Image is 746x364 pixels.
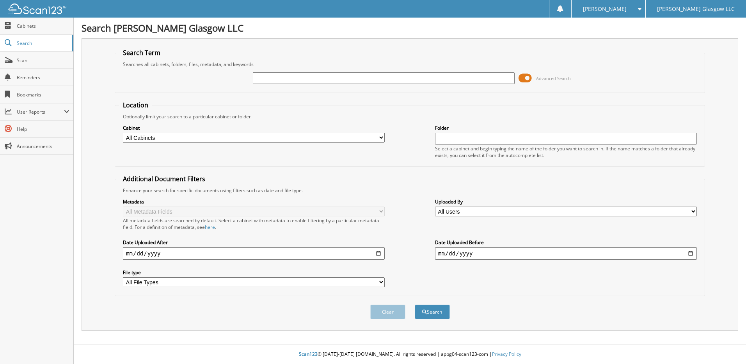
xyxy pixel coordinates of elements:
[17,91,69,98] span: Bookmarks
[123,217,385,230] div: All metadata fields are searched by default. Select a cabinet with metadata to enable filtering b...
[435,198,697,205] label: Uploaded By
[119,113,701,120] div: Optionally limit your search to a particular cabinet or folder
[123,125,385,131] label: Cabinet
[82,21,738,34] h1: Search [PERSON_NAME] Glasgow LLC
[17,143,69,150] span: Announcements
[17,57,69,64] span: Scan
[123,239,385,246] label: Date Uploaded After
[435,125,697,131] label: Folder
[119,48,164,57] legend: Search Term
[435,239,697,246] label: Date Uploaded Before
[492,351,521,357] a: Privacy Policy
[435,145,697,159] div: Select a cabinet and begin typing the name of the folder you want to search in. If the name match...
[415,305,450,319] button: Search
[536,75,571,81] span: Advanced Search
[17,126,69,132] span: Help
[299,351,318,357] span: Scan123
[8,4,66,14] img: scan123-logo-white.svg
[119,101,152,109] legend: Location
[17,109,64,115] span: User Reports
[119,175,209,183] legend: Additional Document Filters
[123,198,385,205] label: Metadata
[119,61,701,68] div: Searches all cabinets, folders, files, metadata, and keywords
[119,187,701,194] div: Enhance your search for specific documents using filters such as date and file type.
[17,40,68,46] span: Search
[205,224,215,230] a: here
[123,247,385,260] input: start
[657,7,735,11] span: [PERSON_NAME] Glasgow LLC
[435,247,697,260] input: end
[370,305,405,319] button: Clear
[17,23,69,29] span: Cabinets
[17,74,69,81] span: Reminders
[707,327,746,364] iframe: Chat Widget
[583,7,627,11] span: [PERSON_NAME]
[123,269,385,276] label: File type
[74,345,746,364] div: © [DATE]-[DATE] [DOMAIN_NAME]. All rights reserved | appg04-scan123-com |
